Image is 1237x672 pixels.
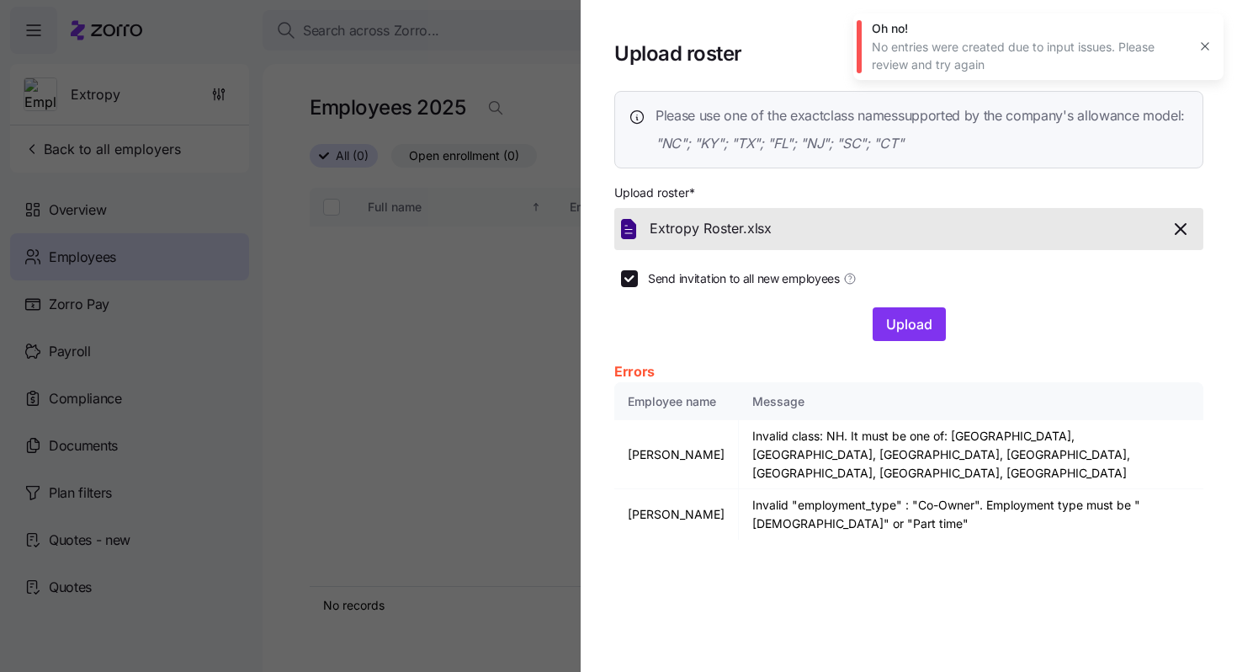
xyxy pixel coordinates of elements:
[614,489,739,539] td: [PERSON_NAME]
[747,218,772,239] span: xlsx
[614,184,695,201] span: Upload roster *
[872,20,1187,37] div: Oh no!
[628,392,725,411] div: Employee name
[650,218,747,239] span: Extropy Roster.
[739,420,1203,489] td: Invalid class: NH. It must be one of: [GEOGRAPHIC_DATA], [GEOGRAPHIC_DATA], [GEOGRAPHIC_DATA], [G...
[886,314,932,334] span: Upload
[873,307,946,341] button: Upload
[656,133,1185,154] span: "NC"; "KY"; "TX"; "FL"; "NJ"; "SC"; "CT"
[739,489,1203,539] td: Invalid "employment_type" : "Co-Owner". Employment type must be "[DEMOGRAPHIC_DATA]" or "Part time"
[752,392,1190,411] div: Message
[648,270,840,287] span: Send invitation to all new employees
[614,40,1149,67] h1: Upload roster
[614,361,655,382] span: Errors
[614,420,739,489] td: [PERSON_NAME]
[872,39,1187,73] div: No entries were created due to input issues. Please review and try again
[656,105,1185,126] span: Please use one of the exact class names supported by the company's allowance model:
